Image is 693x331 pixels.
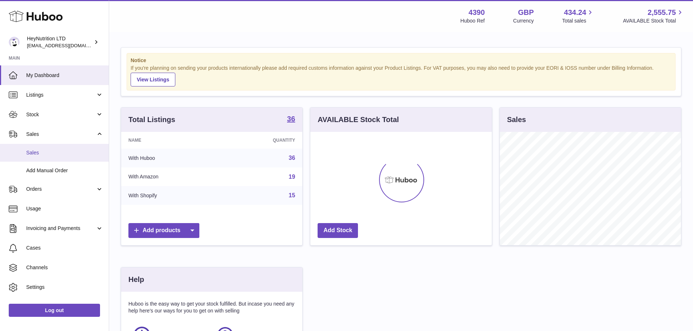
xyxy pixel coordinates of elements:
span: [EMAIL_ADDRESS][DOMAIN_NAME] [27,43,107,48]
td: With Amazon [121,167,220,186]
strong: 4390 [469,8,485,17]
a: 19 [289,174,295,180]
p: Huboo is the easy way to get your stock fulfilled. But incase you need any help here's our ways f... [128,300,295,314]
span: Usage [26,205,103,212]
span: Cases [26,245,103,251]
h3: AVAILABLE Stock Total [318,115,399,125]
span: Sales [26,131,96,138]
div: HeyNutrition LTD [27,35,92,49]
span: 434.24 [564,8,586,17]
th: Quantity [220,132,303,149]
div: Currency [513,17,534,24]
strong: Notice [131,57,672,64]
a: 36 [287,115,295,124]
span: Listings [26,92,96,98]
a: 36 [289,155,295,161]
span: Stock [26,111,96,118]
span: Add Manual Order [26,167,103,174]
span: Invoicing and Payments [26,225,96,232]
div: Huboo Ref [461,17,485,24]
strong: GBP [518,8,534,17]
a: Add products [128,223,199,238]
th: Name [121,132,220,149]
span: AVAILABLE Stock Total [623,17,684,24]
a: 2,555.75 AVAILABLE Stock Total [623,8,684,24]
a: 15 [289,192,295,198]
h3: Total Listings [128,115,175,125]
a: 434.24 Total sales [562,8,594,24]
img: info@heynutrition.com [9,37,20,48]
td: With Huboo [121,149,220,167]
h3: Sales [507,115,526,125]
span: Total sales [562,17,594,24]
span: Channels [26,264,103,271]
div: If you're planning on sending your products internationally please add required customs informati... [131,65,672,86]
span: My Dashboard [26,72,103,79]
h3: Help [128,275,144,284]
strong: 36 [287,115,295,122]
td: With Shopify [121,186,220,205]
a: Log out [9,304,100,317]
a: Add Stock [318,223,358,238]
span: Sales [26,149,103,156]
span: Orders [26,186,96,193]
span: 2,555.75 [648,8,676,17]
a: View Listings [131,73,175,86]
span: Settings [26,284,103,291]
